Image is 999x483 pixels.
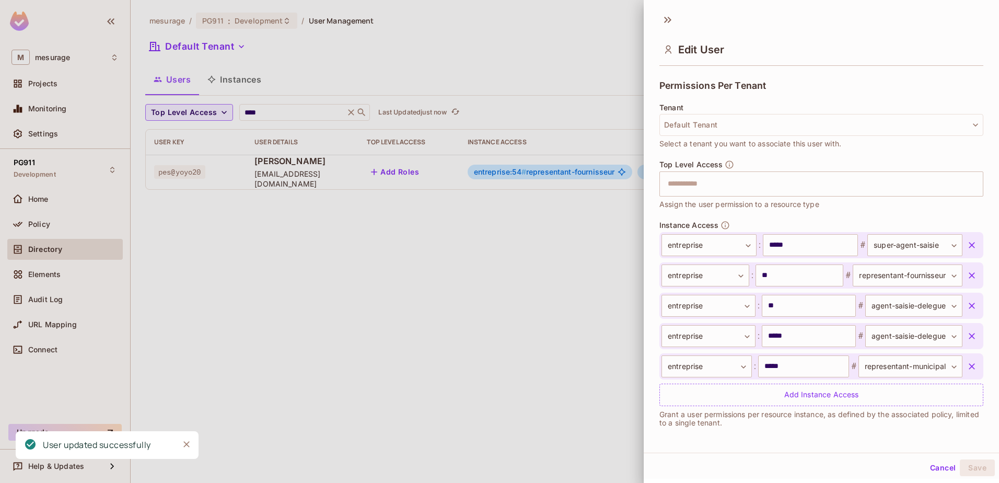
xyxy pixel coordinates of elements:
p: Grant a user permissions per resource instance, as defined by the associated policy, limited to a... [659,410,983,427]
div: entreprise [661,295,756,317]
span: # [849,360,858,373]
div: entreprise [661,355,752,377]
div: User updated successfully [43,439,151,452]
div: Add Instance Access [659,384,983,406]
span: # [858,239,867,251]
span: Instance Access [659,221,718,229]
span: : [756,330,762,342]
span: Select a tenant you want to associate this user with. [659,138,841,149]
button: Cancel [926,459,960,476]
span: Permissions Per Tenant [659,80,766,91]
button: Close [179,436,194,452]
button: Default Tenant [659,114,983,136]
span: Assign the user permission to a resource type [659,199,819,210]
div: entreprise [661,234,757,256]
button: Open [978,182,980,185]
span: : [756,300,762,312]
span: : [757,239,763,251]
div: super-agent-saisie [867,234,962,256]
div: representant-fournisseur [853,264,962,286]
button: Save [960,459,995,476]
div: agent-saisie-delegue [865,325,962,347]
span: # [856,300,865,312]
div: entreprise [661,325,756,347]
span: Tenant [659,103,683,112]
span: : [752,360,758,373]
span: Edit User [678,43,724,56]
div: representant-municipal [858,355,962,377]
span: # [843,269,853,282]
div: entreprise [661,264,749,286]
div: agent-saisie-delegue [865,295,962,317]
span: Top Level Access [659,160,723,169]
span: : [749,269,756,282]
span: # [856,330,865,342]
